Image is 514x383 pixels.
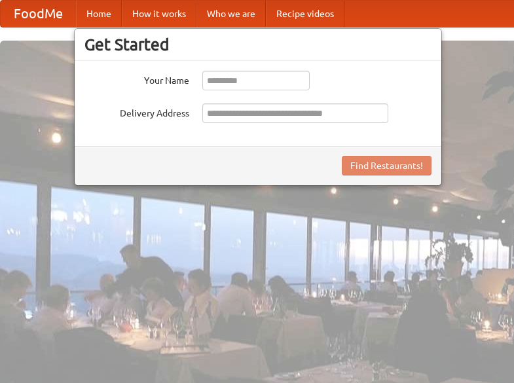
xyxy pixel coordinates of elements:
[84,71,189,87] label: Your Name
[76,1,122,27] a: Home
[266,1,344,27] a: Recipe videos
[122,1,196,27] a: How it works
[1,1,76,27] a: FoodMe
[84,35,431,54] h3: Get Started
[342,156,431,175] button: Find Restaurants!
[196,1,266,27] a: Who we are
[84,103,189,120] label: Delivery Address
